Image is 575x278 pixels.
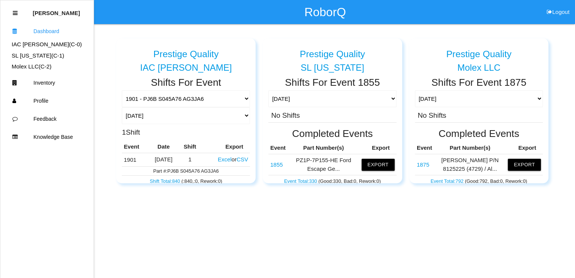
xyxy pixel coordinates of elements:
[287,142,360,154] th: Part Number(s)
[122,166,250,175] td: Part #: PJ6B S045A76 AG3JA6
[153,49,219,59] h5: Prestige Quality
[150,178,181,184] a: Shift Total:840
[0,128,94,146] a: Knowledge Base
[268,128,396,139] h2: Completed Events
[284,178,318,184] a: Event Total:330
[268,154,287,175] td: PZ1P-7P155-HE Ford Escape Gear Shift Assy
[415,154,434,175] td: Alma P/N 8125225 (4729) / Alma P/N 8125693 (4739)
[362,159,395,171] button: Export
[268,77,396,88] h2: Shifts For Event 1855
[300,49,365,59] h5: Prestige Quality
[360,142,396,154] th: Export
[12,63,51,70] a: Molex LLC(C-2)
[122,77,250,88] h2: Shifts For Event
[122,43,250,73] a: Prestige Quality IAC [PERSON_NAME]
[201,141,250,153] th: Export
[33,4,80,16] p: Thomas Sontag
[236,156,248,163] button: CSV
[0,92,94,110] a: Profile
[268,43,396,73] a: Prestige Quality SL [US_STATE]
[415,128,543,139] h2: Completed Events
[434,154,506,175] td: [PERSON_NAME] P/N 8125225 (4729) / Al...
[271,110,300,120] h3: No Shifts
[124,176,248,185] p: ( : 840 , : 0 , Rework: 0 )
[13,4,18,22] div: Close
[122,141,148,153] th: Event
[0,22,94,40] a: Dashboard
[417,161,429,168] a: 1875
[122,63,250,73] div: IAC [PERSON_NAME]
[0,52,94,60] div: SL Tennessee's Dashboard
[268,142,287,154] th: Event
[270,161,283,168] a: 1855
[148,141,179,153] th: Date
[430,178,465,184] a: Event Total:792
[270,176,395,184] p: (Good: 330 , Bad: 0 , Rework: 0 )
[417,176,541,184] p: (Good: 792 , Bad: 0 , Rework: 0 )
[415,63,543,73] div: Molex LLC
[217,155,248,164] div: or
[0,40,94,49] div: IAC Alma's Dashboard
[218,156,232,163] button: Excel
[415,77,543,88] h2: Shifts For Event 1875
[506,142,543,154] th: Export
[415,43,543,73] a: Prestige Quality Molex LLC
[434,142,506,154] th: Part Number(s)
[418,110,446,120] h3: No Shifts
[0,74,94,92] a: Inventory
[0,110,94,128] a: Feedback
[12,52,64,59] a: SL [US_STATE](C-1)
[287,154,360,175] td: PZ1P-7P155-HE Ford Escape Ge...
[122,153,148,167] td: PJ6B S045A76 AG3JA6
[0,62,94,71] div: Molex LLC's Dashboard
[179,141,201,153] th: Shift
[179,153,201,167] td: 1
[148,153,179,167] td: [DATE]
[508,159,541,171] button: Export
[12,41,82,47] a: IAC [PERSON_NAME](C-0)
[415,142,434,154] th: Event
[268,63,396,73] div: SL [US_STATE]
[122,127,140,137] h3: 1 Shift
[446,49,511,59] h5: Prestige Quality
